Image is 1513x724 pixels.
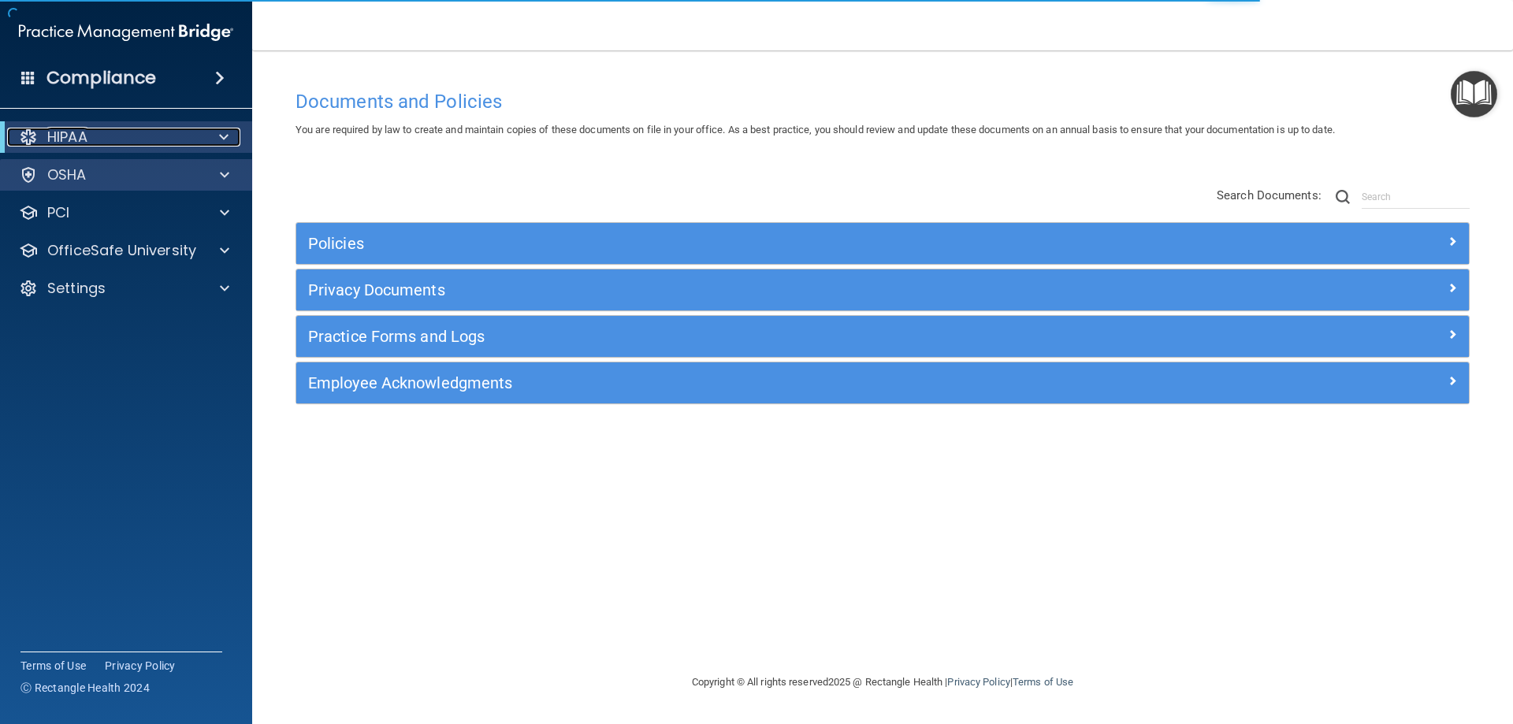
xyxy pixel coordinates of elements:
p: HIPAA [47,128,87,147]
input: Search [1362,185,1470,209]
h4: Compliance [46,67,156,89]
h5: Privacy Documents [308,281,1164,299]
a: HIPAA [19,128,229,147]
span: Search Documents: [1217,188,1322,202]
iframe: Drift Widget Chat Controller [1240,612,1494,675]
a: Employee Acknowledgments [308,370,1457,395]
span: You are required by law to create and maintain copies of these documents on file in your office. ... [296,124,1335,136]
img: ic-search.3b580494.png [1336,190,1350,204]
a: Terms of Use [1013,676,1073,688]
a: Privacy Policy [105,658,176,674]
a: OfficeSafe University [19,241,229,260]
h5: Employee Acknowledgments [308,374,1164,392]
p: OSHA [47,165,87,184]
img: PMB logo [19,17,233,48]
a: Privacy Documents [308,277,1457,303]
h4: Documents and Policies [296,91,1470,112]
a: Settings [19,279,229,298]
p: OfficeSafe University [47,241,196,260]
a: Policies [308,231,1457,256]
p: PCI [47,203,69,222]
button: Open Resource Center [1451,71,1497,117]
div: Copyright © All rights reserved 2025 @ Rectangle Health | | [595,657,1170,707]
a: Terms of Use [20,658,86,674]
h5: Policies [308,235,1164,252]
a: PCI [19,203,229,222]
a: OSHA [19,165,229,184]
a: Practice Forms and Logs [308,324,1457,349]
h5: Practice Forms and Logs [308,328,1164,345]
p: Settings [47,279,106,298]
span: Ⓒ Rectangle Health 2024 [20,680,150,696]
a: Privacy Policy [947,676,1009,688]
